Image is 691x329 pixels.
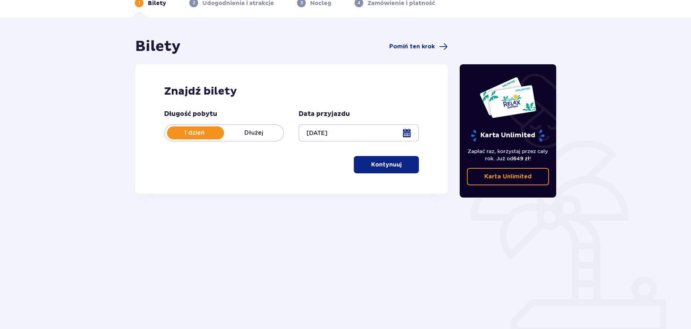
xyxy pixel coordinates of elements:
a: Karta Unlimited [467,168,549,185]
p: 1 dzień [165,129,224,137]
p: Długość pobytu [164,110,217,118]
p: Kontynuuj [371,161,402,169]
a: Pomiń ten krok [389,42,448,51]
span: 649 zł [513,156,529,161]
h2: Znajdź bilety [164,85,419,98]
p: Karta Unlimited [470,129,545,142]
span: Pomiń ten krok [389,43,435,51]
p: Data przyjazdu [299,110,350,118]
button: Kontynuuj [354,156,419,173]
p: Karta Unlimited [484,173,532,181]
p: Zapłać raz, korzystaj przez cały rok. Już od ! [467,148,549,162]
p: Dłużej [224,129,283,137]
h1: Bilety [135,38,181,56]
